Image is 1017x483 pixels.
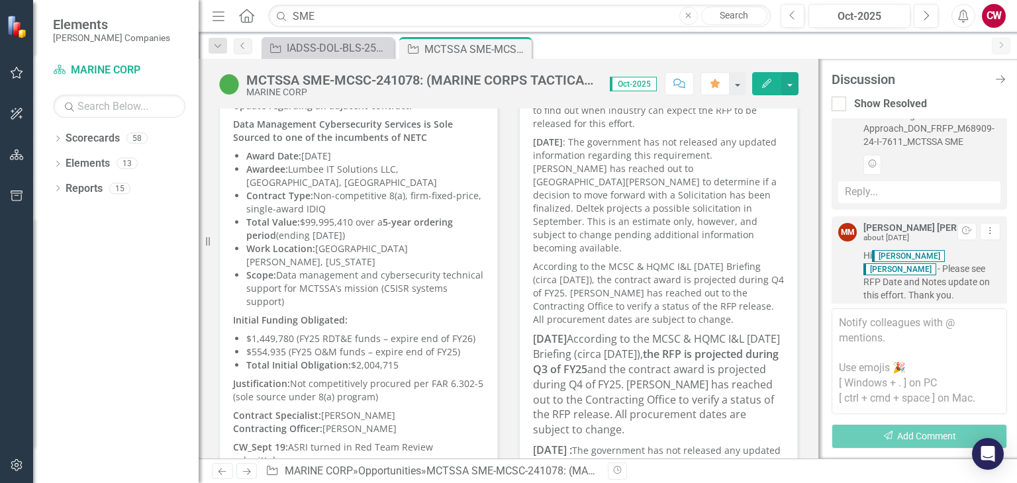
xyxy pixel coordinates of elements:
p: : The government has not released any updated information regarding this requirement. [PERSON_NAM... [533,133,784,257]
strong: 5-year ordering period [246,216,453,241]
p: [PERSON_NAME] [PERSON_NAME] [233,406,484,438]
strong: Contracting Officer: [233,422,322,435]
a: MARINE CORP [53,63,185,78]
img: Active [218,73,240,95]
p: $99,995,410 over a (ending [DATE]) [246,216,484,242]
div: [PERSON_NAME] [PERSON_NAME] [863,223,1008,233]
span: [PERSON_NAME] [872,250,945,262]
div: MCTSSA SME-MCSC-241078: (MARINE CORPS TACTICAL SYSTEMS SUPPORT ACTIVITY SUBJECT MATTER EXPERTS) [426,464,987,477]
strong: [DATE] : [533,443,572,457]
div: Open Intercom Messenger [972,438,1004,470]
a: MARINE CORP [285,464,353,477]
small: [PERSON_NAME] Companies [53,32,170,43]
div: MCTSSA SME-MCSC-241078: (MARINE CORPS TACTICAL SYSTEMS SUPPORT ACTIVITY SUBJECT MATTER EXPERTS) [246,73,597,87]
p: $1,449,780 (FY25 RDT&E funds – expire end of FY26) [246,332,484,345]
span: Elements [53,17,170,32]
button: CW [982,4,1006,28]
strong: [DATE] [533,136,563,148]
strong: Total Value: [246,216,300,228]
div: MM [838,223,857,241]
a: Reports [66,181,103,197]
a: Search [701,7,767,25]
strong: CW_Sept 19: [233,441,288,453]
strong: Award Date: [246,150,301,162]
p: [DATE] [246,150,484,163]
strong: Initial Funding Obligated: [233,314,348,326]
div: Discussion [832,72,987,87]
a: IADSS-DOL-BLS-258597: DOL BPA for IT Application Development Support Services [265,40,391,56]
input: Search Below... [53,95,185,118]
strong: Justification: [233,377,290,390]
div: IADSS-DOL-BLS-258597: DOL BPA for IT Application Development Support Services [287,40,391,56]
p: ASRI turned in Red Team Review submittals. [233,438,484,470]
p: $2,004,715 [246,359,484,372]
p: According to the MCSC & HQMC I&L [DATE] Briefing (circa [DATE]), the contract award is projected ... [533,257,784,329]
a: Elements [66,156,110,171]
strong: Work Location: [246,242,315,255]
strong: Contract Type: [246,189,313,202]
strong: Scope: [246,269,276,281]
strong: Data Management Cybersecurity Services is Sole Sourced to one of the incumbents of NETC [233,118,453,144]
div: MCTSSA SME-MCSC-241078: (MARINE CORPS TACTICAL SYSTEMS SUPPORT ACTIVITY SUBJECT MATTER EXPERTS) [424,41,528,58]
input: Search ClearPoint... [268,5,770,28]
strong: Update regarding an adjacent contract: [233,99,412,112]
span: Hi - Please see RFP Date and Notes update on this effort. Thank you. [863,249,1000,302]
span: [PERSON_NAME] [863,263,936,275]
div: Reply... [838,181,1000,203]
strong: Awardee: [246,163,288,175]
p: Data management and cybersecurity technical support for MCTSSA’s mission (C5ISR systems support) [246,269,484,308]
strong: [DATE] [533,331,567,346]
button: Add Comment [832,424,1007,449]
p: Not competitively procured per FAR 6.302-5 (sole source under 8(a) program) [233,374,484,406]
div: MARINE CORP [246,87,597,97]
button: Oct-2025 [808,4,910,28]
div: Show Resolved [854,97,927,112]
a: Scorecards [66,131,120,146]
div: 58 [126,133,148,144]
div: 15 [109,183,130,194]
div: » » [266,464,598,479]
img: ClearPoint Strategy [7,15,30,38]
div: Oct-2025 [813,9,906,24]
p: [GEOGRAPHIC_DATA][PERSON_NAME], [US_STATE] [246,242,484,269]
strong: Contract Specialist: [233,409,321,421]
p: The government has not released any updated information regarding this requirement. [533,440,784,474]
span: According to the MCSC & HQMC I&L [DATE] Briefing (circa [DATE]), and the contract award is projec... [533,331,780,437]
strong: the RFP is projected during Q3 of FY25 [533,347,779,376]
span: Oct-2025 [610,77,657,91]
a: Opportunities [358,464,421,477]
small: about [DATE] [863,233,909,242]
p: Lumbee IT Solutions LLC, [GEOGRAPHIC_DATA], [GEOGRAPHIC_DATA] [246,163,484,189]
p: Non-competitive 8(a), firm-fixed-price, single-award IDIQ [246,189,484,216]
strong: Total Initial Obligation: [246,359,351,371]
div: 13 [117,158,138,169]
p: $554,935 (FY25 O&M funds – expire end of FY25) [246,345,484,359]
p: [PERSON_NAME] has been contacted in an effort to find out when industry can expect the RFP to be ... [533,91,784,133]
